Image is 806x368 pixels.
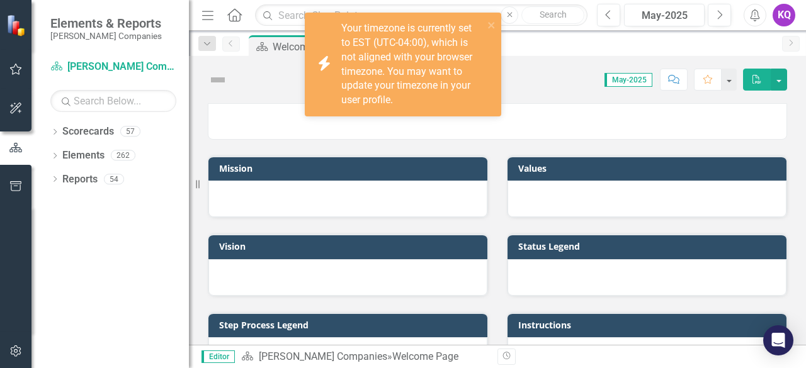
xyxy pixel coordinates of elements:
[392,350,458,362] div: Welcome Page
[62,172,98,187] a: Reports
[241,350,488,364] div: »
[6,14,28,36] img: ClearPoint Strategy
[208,70,228,90] img: Not Defined
[62,148,105,163] a: Elements
[518,242,780,251] h3: Status Legend
[50,16,162,31] span: Elements & Reports
[487,18,496,32] button: close
[50,90,176,112] input: Search Below...
[604,73,652,87] span: May-2025
[104,174,124,184] div: 54
[763,325,793,355] div: Open Intercom Messenger
[521,6,584,24] button: Search
[518,164,780,173] h3: Values
[111,150,135,161] div: 262
[219,320,481,330] h3: Step Process Legend
[50,60,176,74] a: [PERSON_NAME] Companies
[518,320,780,330] h3: Instructions
[50,31,162,41] small: [PERSON_NAME] Companies
[540,9,567,20] span: Search
[219,164,481,173] h3: Mission
[624,4,705,26] button: May-2025
[341,21,484,108] div: Your timezone is currently set to EST (UTC-04:00), which is not aligned with your browser timezon...
[255,4,587,26] input: Search ClearPoint...
[219,242,481,251] h3: Vision
[273,39,372,55] div: Welcome Page
[201,350,235,363] span: Editor
[628,8,700,23] div: May-2025
[259,350,387,362] a: [PERSON_NAME] Companies
[120,126,140,137] div: 57
[773,4,795,26] button: KQ
[62,125,114,139] a: Scorecards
